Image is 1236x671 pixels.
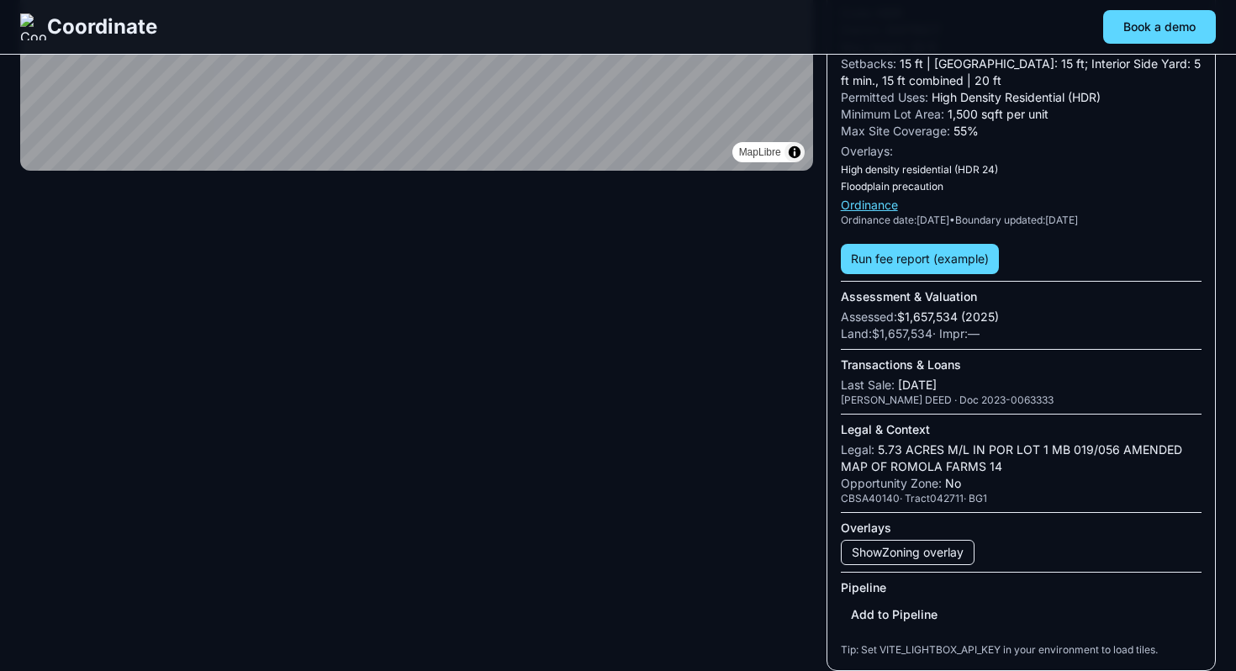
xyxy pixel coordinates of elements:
[841,309,897,324] span: Assessed:
[841,180,1202,193] li: Floodplain precaution
[841,579,1202,596] div: Pipeline
[841,56,896,71] span: Setbacks:
[841,90,928,104] span: Permitted Uses:
[841,107,944,121] span: Minimum Lot Area:
[784,142,805,162] summary: Toggle attribution
[841,421,1202,438] div: Legal & Context
[841,492,1202,505] div: CBSA 40140 · Tract 042711 · BG 1
[841,89,1202,106] div: High Density Residential (HDR)
[739,146,781,158] a: MapLibre
[841,214,949,226] span: Ordinance date: [DATE]
[841,198,898,212] a: Ordinance
[841,394,1202,407] div: [PERSON_NAME] DEED · Doc 2023-0063333
[841,357,1202,373] div: Transactions & Loans
[841,106,1202,123] div: 1,500 sqft per unit
[841,441,1202,475] div: 5.73 ACRES M/L IN POR LOT 1 MB 019/056 AMENDED MAP OF ROMOLA FARMS 14
[20,13,157,40] a: Coordinate
[841,244,999,274] a: Run fee report (example)
[841,600,948,630] button: Add to Pipeline
[841,55,1202,89] div: 15 ft | [GEOGRAPHIC_DATA]: 15 ft; Interior Side Yard: 5 ft min., 15 ft combined | 20 ft
[841,442,874,457] span: Legal:
[1103,10,1216,44] button: Book a demo
[949,214,1078,226] span: • Boundary updated: [DATE]
[841,475,1202,492] div: No
[841,325,1202,342] div: Land: $1,657,534 · Impr: —
[841,378,895,392] span: Last Sale:
[841,540,975,565] button: ShowZoning overlay
[841,123,1202,140] div: 55%
[841,520,1202,536] div: Overlays
[841,163,1202,177] li: High density residential (HDR 24)
[841,124,950,138] span: Max Site Coverage:
[841,143,1202,160] div: Overlays:
[841,643,1202,657] div: Tip: Set VITE_LIGHTBOX_API_KEY in your environment to load tiles.
[841,476,942,490] span: Opportunity Zone:
[20,13,47,40] img: Coordinate
[841,309,1202,325] div: $ 1,657,534 (2025)
[841,377,1202,394] div: [DATE]
[47,13,157,40] span: Coordinate
[841,288,1202,305] div: Assessment & Valuation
